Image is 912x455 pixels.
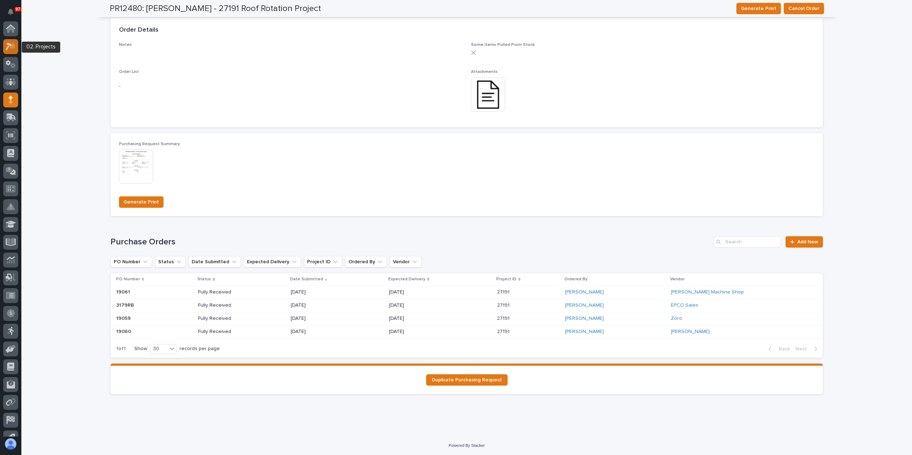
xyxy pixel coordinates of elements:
div: 30 [150,345,167,353]
a: [PERSON_NAME] [671,329,710,335]
a: Powered By Stacker [449,443,484,448]
button: Date Submitted [188,256,241,268]
button: Cancel Order [784,3,824,14]
p: PO Number [116,275,140,283]
tr: 3179RB3179RB Fully Received[DATE][DATE]2719127191 [PERSON_NAME] EPCO Sales [110,299,823,312]
p: [DATE] [389,316,440,322]
button: Generate Print [736,3,781,14]
p: [DATE] [291,329,342,335]
p: 19060 [116,327,133,335]
h1: Purchase Orders [110,237,711,247]
span: Attachments [471,70,498,74]
span: Back [774,346,790,352]
p: [DATE] [389,289,440,295]
a: [PERSON_NAME] Machine Shop [671,289,744,295]
a: Duplicate Purchasing Request [426,374,508,386]
span: Notes [119,43,132,47]
button: Next [793,346,823,352]
button: Notifications [3,4,18,19]
a: EPCO Sales [671,302,698,308]
a: Add New [786,236,823,248]
h2: Order Details [119,26,159,34]
button: Generate Print [119,196,164,208]
p: 97 [16,7,20,12]
p: 27191 [497,301,511,308]
p: 27191 [497,327,511,335]
a: [PERSON_NAME] [565,329,604,335]
button: Ordered By [345,256,387,268]
p: [DATE] [389,329,440,335]
tr: 1906019060 Fully Received[DATE][DATE]2719127191 [PERSON_NAME] [PERSON_NAME] [110,325,823,338]
p: Ordered By [564,275,587,283]
span: Purchasing Request Summary [119,142,180,146]
span: Cancel Order [788,4,819,13]
span: Next [796,346,811,352]
p: Show [134,346,147,352]
p: Vendor [670,275,685,283]
button: users-avatar [3,437,18,451]
h2: PR12480: [PERSON_NAME] - 27191 Roof Rotation Project [110,4,321,14]
button: Expected Delivery [244,256,301,268]
p: Date Submitted [290,275,323,283]
button: PO Number [110,256,152,268]
button: Back [763,346,793,352]
tr: 1905919059 Fully Received[DATE][DATE]2719127191 [PERSON_NAME] Zoro [110,312,823,325]
p: 27191 [497,288,511,295]
p: Expected Delivery [388,275,425,283]
input: Search [714,236,781,248]
p: 19059 [116,314,132,322]
p: Fully Received [198,289,249,295]
p: Status [197,275,211,283]
p: records per page [180,346,220,352]
p: 27191 [497,314,511,322]
button: Vendor [390,256,421,268]
a: [PERSON_NAME] [565,302,604,308]
p: [DATE] [291,289,342,295]
p: [DATE] [389,302,440,308]
span: Generate Print [124,198,159,206]
a: [PERSON_NAME] [565,316,604,322]
tr: 1906119061 Fully Received[DATE][DATE]2719127191 [PERSON_NAME] [PERSON_NAME] Machine Shop [110,286,823,299]
p: [DATE] [291,302,342,308]
p: Fully Received [198,329,249,335]
span: Generate Print [741,4,776,13]
p: 3179RB [116,301,135,308]
a: Zoro [671,316,682,322]
span: Some Items Pulled From Stock [471,43,535,47]
p: 1 of 1 [110,340,131,358]
p: [DATE] [291,316,342,322]
span: Add New [797,239,818,244]
p: - [119,83,462,90]
button: Project ID [304,256,342,268]
span: Duplicate Purchasing Request [432,377,502,382]
p: Fully Received [198,302,249,308]
p: 19061 [116,288,131,295]
span: Order List [119,70,139,74]
p: Fully Received [198,316,249,322]
button: Status [155,256,186,268]
p: Project ID [496,275,517,283]
div: Notifications97 [9,9,18,20]
a: [PERSON_NAME] [565,289,604,295]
